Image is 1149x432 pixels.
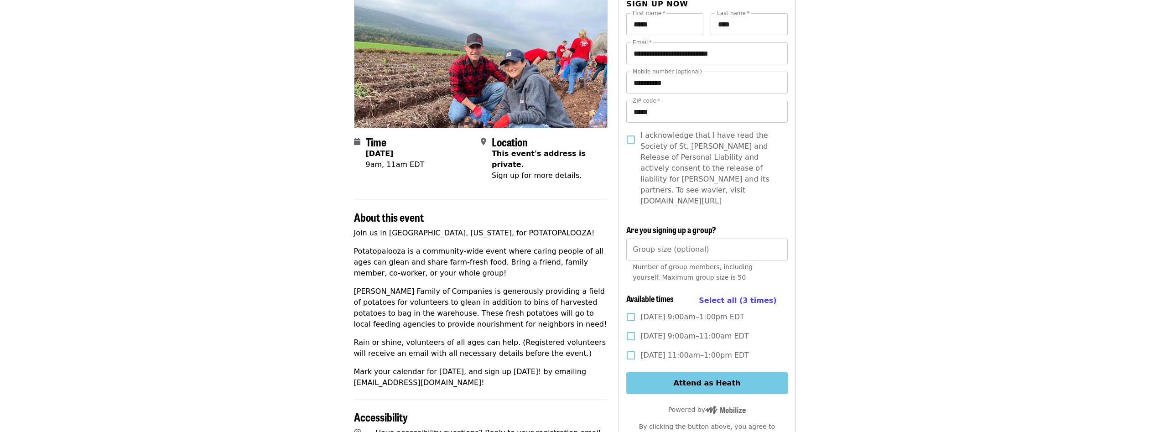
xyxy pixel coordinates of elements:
[492,134,528,150] span: Location
[640,350,749,361] span: [DATE] 11:00am–1:00pm EDT
[717,10,749,16] label: Last name
[354,409,408,425] span: Accessibility
[354,228,608,239] p: Join us in [GEOGRAPHIC_DATA], [US_STATE], for POTATOPALOOZA!
[354,209,424,225] span: About this event
[626,72,787,94] input: Mobile number (optional)
[699,296,776,305] span: Select all (3 times)
[633,69,702,74] label: Mobile number (optional)
[668,406,746,413] span: Powered by
[354,286,608,330] p: [PERSON_NAME] Family of Companies is generously providing a field of potatoes for volunteers to g...
[699,294,776,307] button: Select all (3 times)
[492,171,582,180] span: Sign up for more details.
[366,134,386,150] span: Time
[481,137,486,146] i: map-marker-alt icon
[711,13,788,35] input: Last name
[354,366,608,388] p: Mark your calendar for [DATE], and sign up [DATE]! by emailing [EMAIL_ADDRESS][DOMAIN_NAME]!
[640,331,749,342] span: [DATE] 9:00am–11:00am EDT
[633,10,665,16] label: First name
[354,337,608,359] p: Rain or shine, volunteers of all ages can help. (Registered volunteers will receive an email with...
[626,372,787,394] button: Attend as Heath
[633,98,660,104] label: ZIP code
[705,406,746,414] img: Powered by Mobilize
[640,312,744,323] span: [DATE] 9:00am–1:00pm EDT
[626,42,787,64] input: Email
[626,101,787,123] input: ZIP code
[366,149,394,158] strong: [DATE]
[354,246,608,279] p: Potatopalooza is a community-wide event where caring people of all ages can glean and share farm-...
[366,159,425,170] div: 9am, 11am EDT
[626,224,716,235] span: Are you signing up a group?
[626,239,787,260] input: [object Object]
[633,40,652,45] label: Email
[626,292,674,304] span: Available times
[354,137,360,146] i: calendar icon
[492,149,586,169] span: This event's address is private.
[640,130,780,207] span: I acknowledge that I have read the Society of St. [PERSON_NAME] and Release of Personal Liability...
[626,13,703,35] input: First name
[633,263,753,281] span: Number of group members, including yourself. Maximum group size is 50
